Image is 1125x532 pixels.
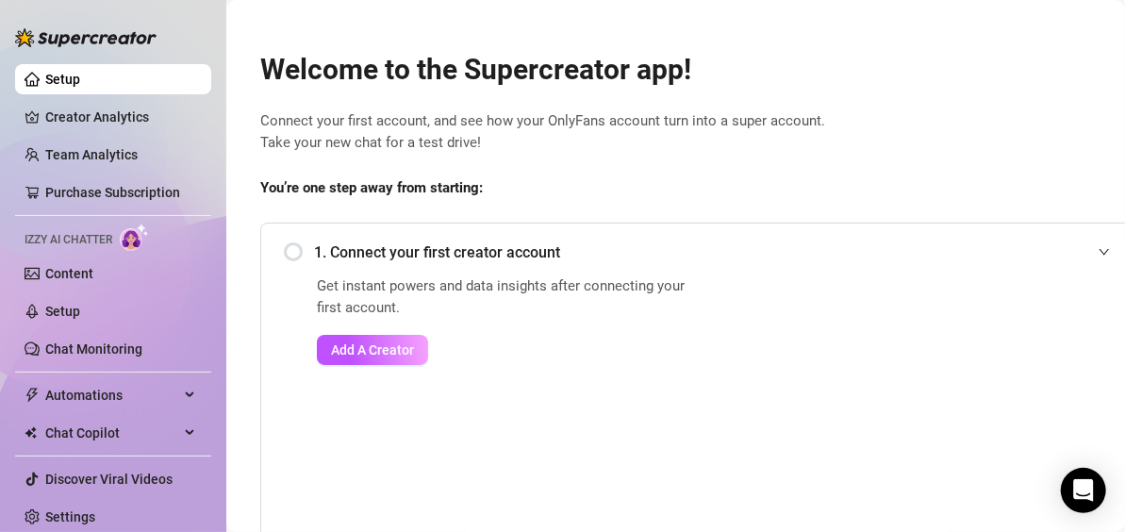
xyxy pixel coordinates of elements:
a: Setup [45,72,80,87]
strong: You’re one step away from starting: [260,179,483,196]
span: Add A Creator [331,342,414,357]
a: Add A Creator [317,335,697,365]
button: Add A Creator [317,335,428,365]
span: expanded [1099,246,1110,258]
a: Creator Analytics [45,102,196,132]
span: thunderbolt [25,388,40,403]
div: 1. Connect your first creator account [284,229,1121,275]
span: Izzy AI Chatter [25,231,112,249]
a: Content [45,266,93,281]
a: Setup [45,304,80,319]
a: Purchase Subscription [45,185,180,200]
span: Automations [45,380,179,410]
iframe: Add Creators [744,275,1121,517]
span: 1. Connect your first creator account [314,241,1121,264]
a: Team Analytics [45,147,138,162]
a: Chat Monitoring [45,341,142,357]
a: Settings [45,509,95,524]
img: AI Chatter [120,224,149,251]
div: Open Intercom Messenger [1061,468,1106,513]
span: Get instant powers and data insights after connecting your first account. [317,275,697,320]
a: Discover Viral Videos [45,472,173,487]
img: Chat Copilot [25,426,37,440]
span: Chat Copilot [45,418,179,448]
img: logo-BBDzfeDw.svg [15,28,157,47]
